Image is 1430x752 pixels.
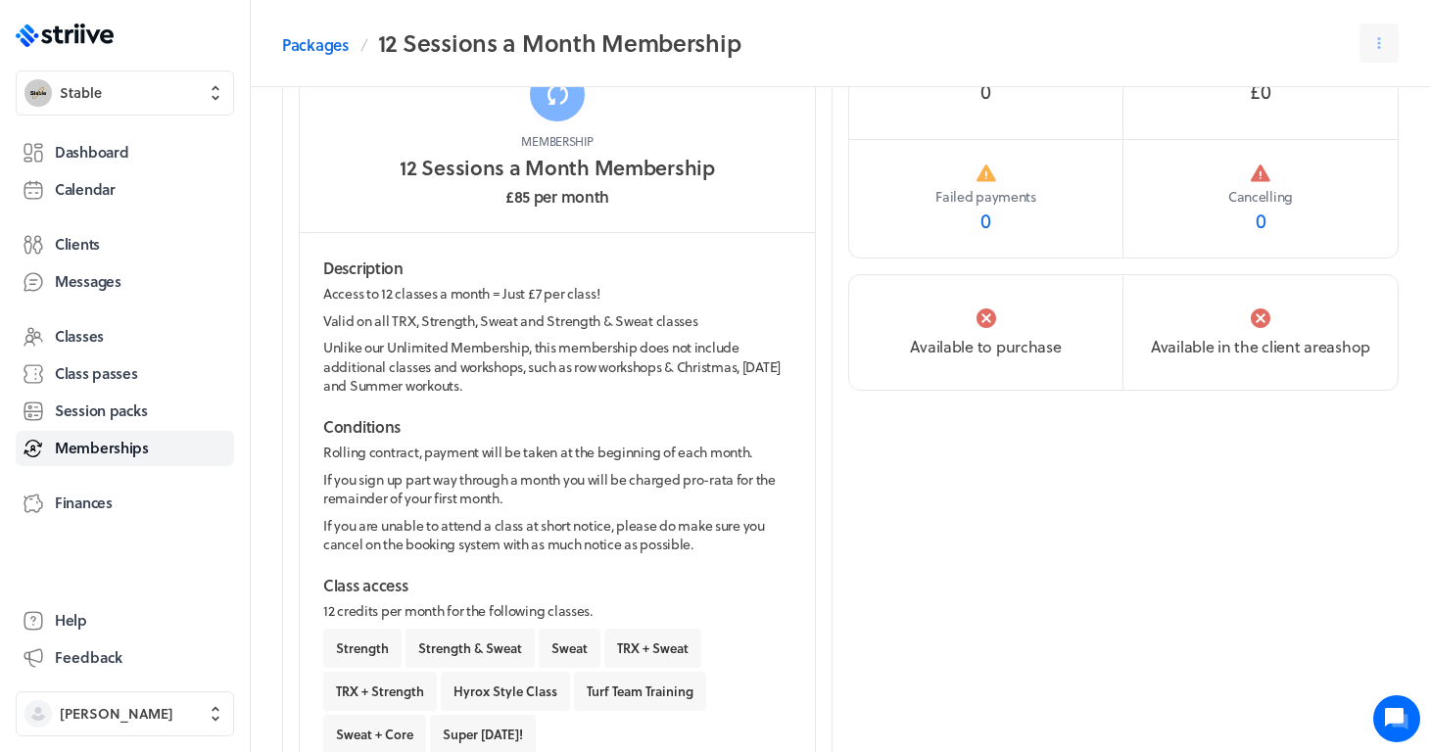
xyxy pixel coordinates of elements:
[323,672,437,711] button: TRX + Strength
[55,438,149,458] span: Memberships
[323,574,791,597] p: Class access
[57,337,350,376] input: Search articles
[55,234,100,255] span: Clients
[521,133,593,149] p: Membership
[55,142,128,163] span: Dashboard
[336,682,424,700] span: TRX + Strength
[980,77,991,105] span: 0
[16,172,234,208] a: Calendar
[16,227,234,262] a: Clients
[323,443,791,462] p: Rolling contract, payment will be taken at the beginning of each month.
[55,493,113,513] span: Finances
[16,319,234,354] a: Classes
[55,363,138,384] span: Class passes
[405,629,535,668] button: Strength & Sweat
[551,639,588,657] span: Sweat
[378,23,741,63] h2: 12 Sessions a Month Membership
[60,704,173,724] span: [PERSON_NAME]
[282,33,349,57] a: Packages
[55,647,122,668] span: Feedback
[29,95,362,126] h1: Hi [PERSON_NAME]
[980,207,991,234] span: 0
[935,187,1036,207] span: Failed payments
[336,639,389,657] span: Strength
[1123,140,1398,258] a: Cancelling0
[55,400,147,421] span: Session packs
[30,228,361,267] button: New conversation
[16,486,234,521] a: Finances
[55,179,116,200] span: Calendar
[55,610,87,631] span: Help
[587,682,693,700] span: Turf Team Training
[16,356,234,392] a: Class passes
[1373,695,1420,742] iframe: gist-messenger-bubble-iframe
[323,284,791,304] p: Access to 12 classes a month = Just £7 per class!
[16,603,234,638] a: Help
[441,672,570,711] button: Hyrox Style Class
[604,629,701,668] button: TRX + Sweat
[126,240,235,256] span: New conversation
[282,23,740,63] nav: Breadcrumb
[323,338,791,396] p: Unlike our Unlimited Membership, this membership does not include additional classes and workshop...
[16,264,234,300] a: Messages
[26,305,365,328] p: Find an answer quickly
[55,326,104,347] span: Classes
[849,335,1122,358] p: Available to purchase
[29,130,362,193] h2: We're here to help. Ask us anything!
[55,271,121,292] span: Messages
[1139,335,1382,358] p: Available in the client area shop
[323,415,401,438] strong: Conditions
[443,726,523,743] span: Super [DATE]!
[418,639,522,657] span: Strength & Sweat
[849,140,1123,258] a: Failed payments0
[453,682,557,700] span: Hyrox Style Class
[16,135,234,170] a: Dashboard
[16,691,234,736] button: [PERSON_NAME]
[539,629,600,668] button: Sweat
[323,629,402,668] button: Strength
[323,311,791,331] p: Valid on all TRX, Strength, Sweat and Strength & Sweat classes
[1228,187,1293,207] span: Cancelling
[336,726,413,743] span: Sweat + Core
[60,83,102,103] span: Stable
[323,257,404,279] strong: Description
[16,394,234,429] a: Session packs
[24,79,52,107] img: Stable
[16,70,234,116] button: StableStable
[323,601,791,621] p: 12 credits per month for the following classes.
[505,185,609,209] h3: £85 per month
[323,516,791,554] p: If you are unable to attend a class at short notice, please do make sure you cancel on the bookin...
[400,153,715,181] h1: 12 Sessions a Month Membership
[16,431,234,466] a: Memberships
[323,470,791,508] p: If you sign up part way through a month you will be charged pro-rata for the remainder of your fi...
[617,639,689,657] span: TRX + Sweat
[574,672,706,711] button: Turf Team Training
[1250,77,1270,105] span: £0
[1256,207,1266,234] span: 0
[16,640,234,676] button: Feedback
